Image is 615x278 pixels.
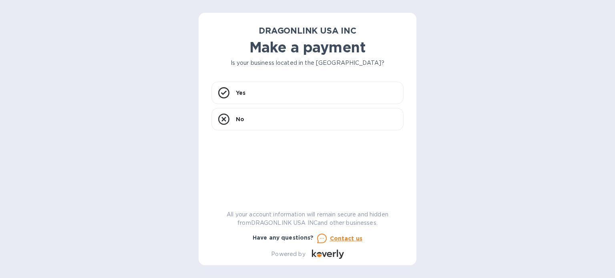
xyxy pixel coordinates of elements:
[211,39,404,56] h1: Make a payment
[236,115,244,123] p: No
[211,210,404,227] p: All your account information will remain secure and hidden from DRAGONLINK USA INC and other busi...
[259,26,356,36] b: DRAGONLINK USA INC
[211,59,404,67] p: Is your business located in the [GEOGRAPHIC_DATA]?
[330,235,363,242] u: Contact us
[236,89,245,97] p: Yes
[271,250,305,258] p: Powered by
[253,234,314,241] b: Have any questions?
